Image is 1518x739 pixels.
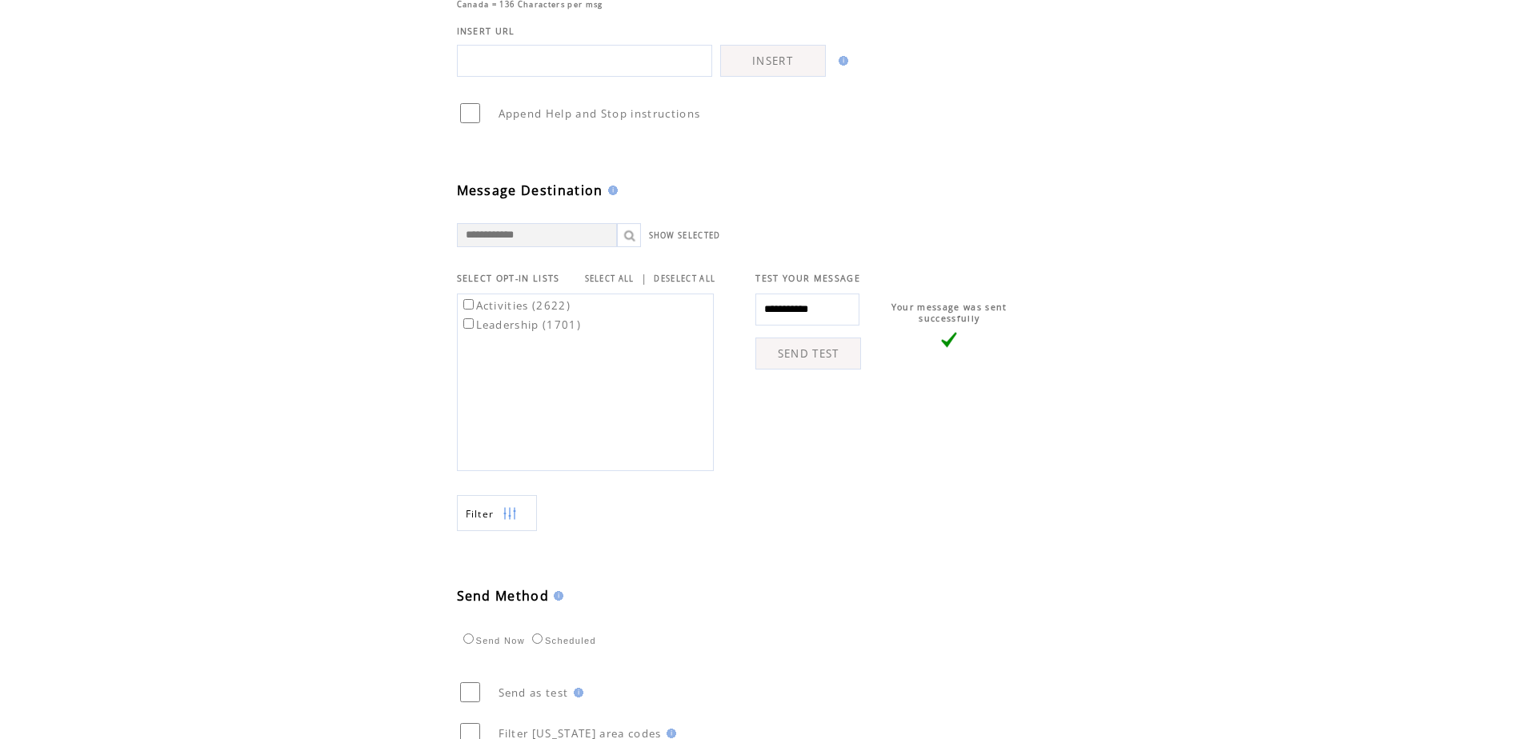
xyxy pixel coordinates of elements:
[457,587,550,605] span: Send Method
[662,729,676,738] img: help.gif
[463,318,474,329] input: Leadership (1701)
[720,45,826,77] a: INSERT
[569,688,583,697] img: help.gif
[463,299,474,310] input: Activities (2622)
[460,318,582,332] label: Leadership (1701)
[503,496,517,532] img: filters.png
[549,591,563,601] img: help.gif
[641,271,647,286] span: |
[834,56,848,66] img: help.gif
[941,332,957,348] img: vLarge.png
[891,302,1007,324] span: Your message was sent successfully
[457,26,515,37] span: INSERT URL
[654,274,715,284] a: DESELECT ALL
[499,685,569,700] span: Send as test
[755,273,860,284] span: TEST YOUR MESSAGE
[528,636,596,645] label: Scheduled
[755,338,861,369] a: SEND TEST
[457,273,560,284] span: SELECT OPT-IN LISTS
[603,186,618,195] img: help.gif
[466,507,495,521] span: Show filters
[459,636,525,645] label: Send Now
[499,106,701,121] span: Append Help and Stop instructions
[457,495,537,531] a: Filter
[460,298,571,313] label: Activities (2622)
[463,633,474,644] input: Send Now
[532,633,543,644] input: Scheduled
[457,182,603,199] span: Message Destination
[649,230,721,241] a: SHOW SELECTED
[585,274,635,284] a: SELECT ALL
